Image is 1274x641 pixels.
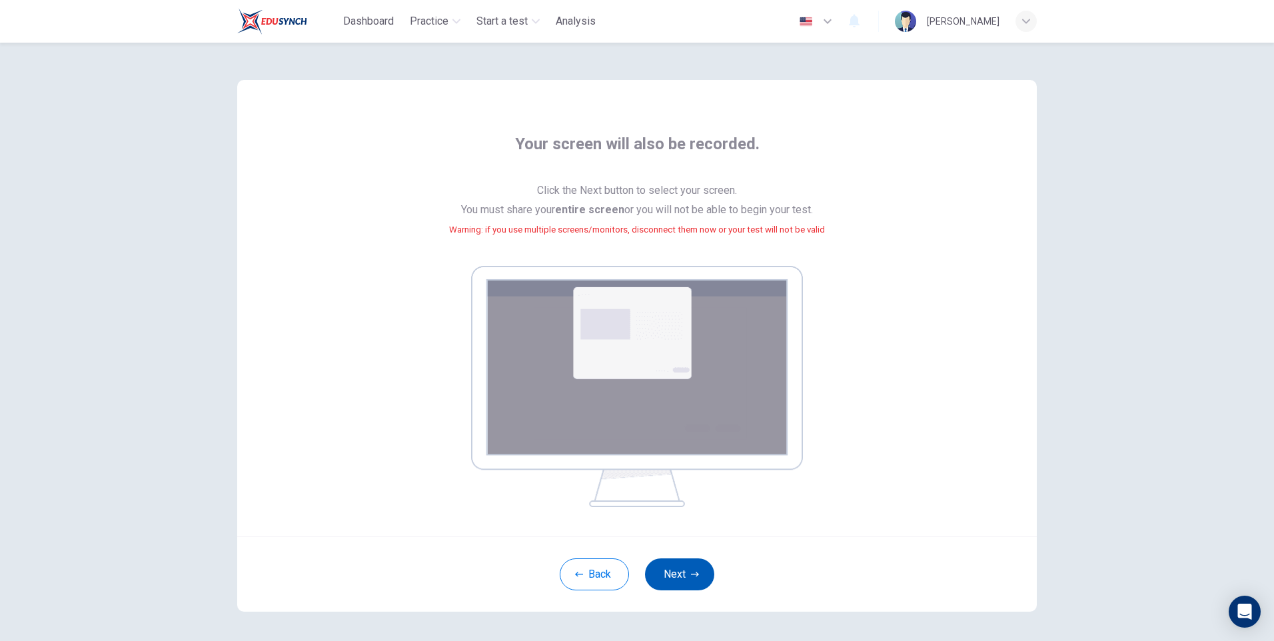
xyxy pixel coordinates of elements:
[645,558,714,590] button: Next
[550,9,601,33] button: Analysis
[449,181,825,255] span: Click the Next button to select your screen. You must share your or you will not be able to begin...
[471,9,545,33] button: Start a test
[237,8,307,35] img: Train Test logo
[515,133,760,171] span: Your screen will also be recorded.
[338,9,399,33] button: Dashboard
[343,13,394,29] span: Dashboard
[449,225,825,235] small: Warning: if you use multiple screens/monitors, disconnect them now or your test will not be valid
[555,203,624,216] b: entire screen
[410,13,448,29] span: Practice
[895,11,916,32] img: Profile picture
[471,266,803,507] img: screen share example
[237,8,338,35] a: Train Test logo
[476,13,528,29] span: Start a test
[1229,596,1261,628] div: Open Intercom Messenger
[404,9,466,33] button: Practice
[927,13,999,29] div: [PERSON_NAME]
[798,17,814,27] img: en
[556,13,596,29] span: Analysis
[560,558,629,590] button: Back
